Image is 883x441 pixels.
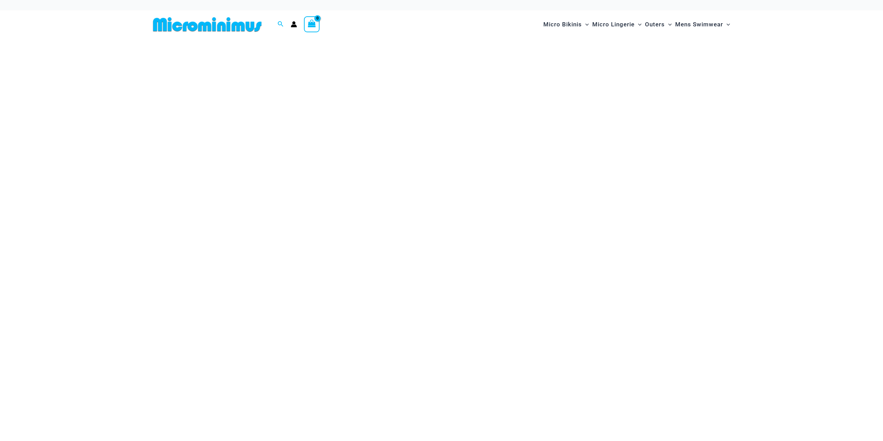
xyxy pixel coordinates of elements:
a: Micro BikinisMenu ToggleMenu Toggle [542,14,591,35]
span: Menu Toggle [665,16,672,33]
span: Menu Toggle [635,16,642,33]
a: Mens SwimwearMenu ToggleMenu Toggle [673,14,732,35]
nav: Site Navigation [541,13,733,36]
a: View Shopping Cart, empty [304,16,320,32]
a: Search icon link [278,20,284,29]
span: Menu Toggle [582,16,589,33]
span: Micro Lingerie [592,16,635,33]
span: Outers [645,16,665,33]
a: OutersMenu ToggleMenu Toggle [643,14,673,35]
span: Micro Bikinis [543,16,582,33]
img: MM SHOP LOGO FLAT [150,17,264,32]
a: Micro LingerieMenu ToggleMenu Toggle [591,14,643,35]
span: Menu Toggle [723,16,730,33]
span: Mens Swimwear [675,16,723,33]
a: Account icon link [291,21,297,27]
